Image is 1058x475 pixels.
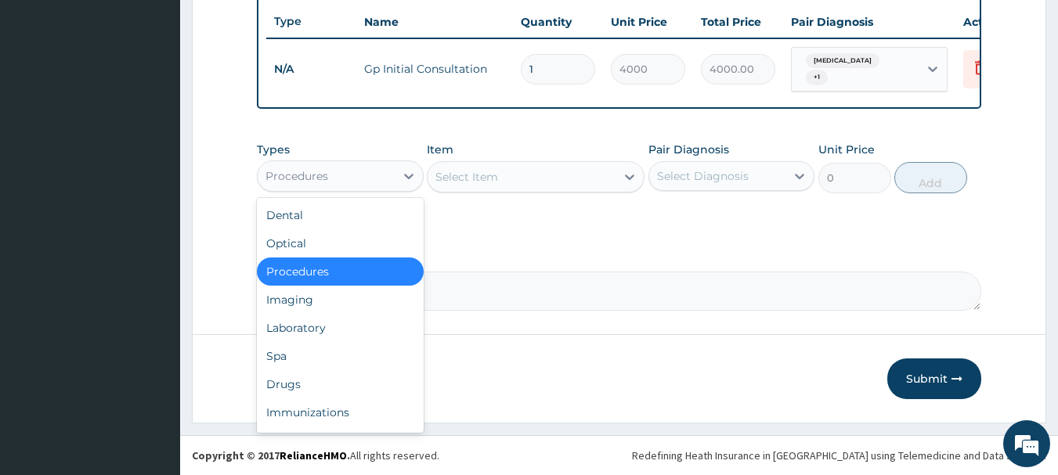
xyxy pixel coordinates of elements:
[693,6,783,38] th: Total Price
[29,78,63,117] img: d_794563401_company_1708531726252_794563401
[257,426,424,455] div: Others
[427,142,453,157] label: Item
[356,53,513,85] td: Gp Initial Consultation
[257,257,424,286] div: Procedures
[657,168,749,184] div: Select Diagnosis
[257,143,290,157] label: Types
[91,139,216,297] span: We're online!
[257,398,424,426] div: Immunizations
[806,70,828,85] span: + 1
[257,370,424,398] div: Drugs
[648,142,729,157] label: Pair Diagnosis
[513,6,603,38] th: Quantity
[356,6,513,38] th: Name
[603,6,693,38] th: Unit Price
[265,168,328,184] div: Procedures
[257,286,424,314] div: Imaging
[257,342,424,370] div: Spa
[81,88,263,108] div: Chat with us now
[894,162,967,193] button: Add
[887,358,981,399] button: Submit
[280,448,347,462] a: RelianceHMO
[257,8,294,45] div: Minimize live chat window
[632,448,1046,463] div: Redefining Heath Insurance in [GEOGRAPHIC_DATA] using Telemedicine and Data Science!
[180,435,1058,475] footer: All rights reserved.
[955,6,1034,38] th: Actions
[257,250,982,263] label: Comment
[257,229,424,257] div: Optical
[266,55,356,84] td: N/A
[257,314,424,342] div: Laboratory
[806,53,879,69] span: [MEDICAL_DATA]
[783,6,955,38] th: Pair Diagnosis
[435,169,498,185] div: Select Item
[266,7,356,36] th: Type
[818,142,875,157] label: Unit Price
[192,448,350,462] strong: Copyright © 2017 .
[8,312,298,367] textarea: Type your message and hit 'Enter'
[257,201,424,229] div: Dental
